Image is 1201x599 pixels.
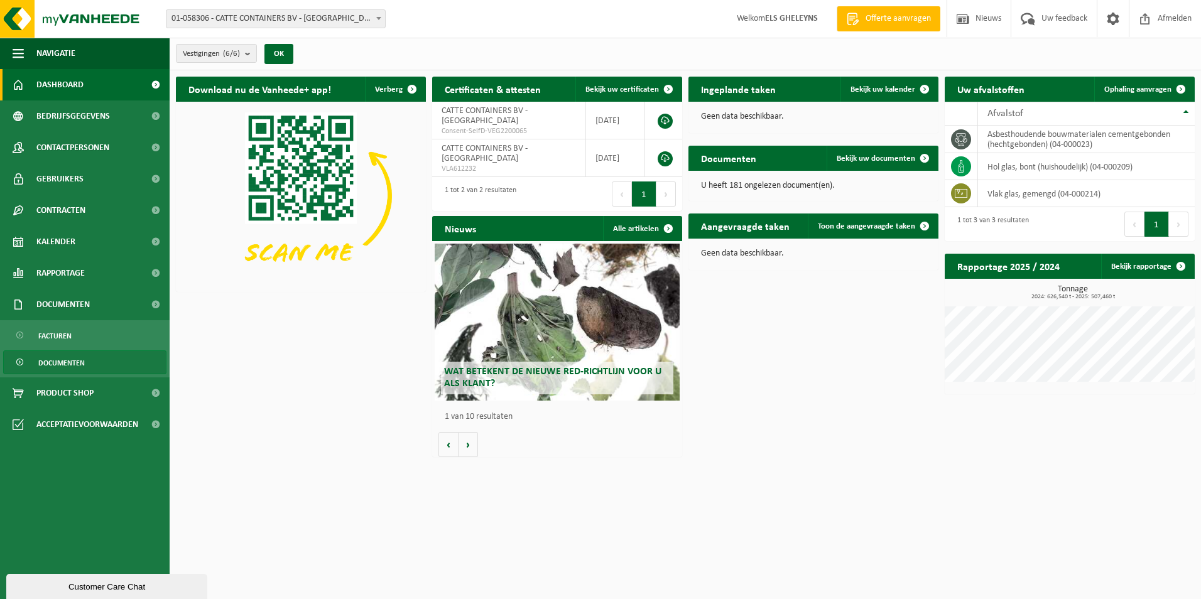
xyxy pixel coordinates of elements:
[1101,254,1193,279] a: Bekijk rapportage
[701,112,926,121] p: Geen data beschikbaar.
[6,571,210,599] iframe: chat widget
[36,226,75,257] span: Kalender
[945,254,1072,278] h2: Rapportage 2025 / 2024
[978,153,1195,180] td: hol glas, bont (huishoudelijk) (04-000209)
[444,367,661,389] span: Wat betekent de nieuwe RED-richtlijn voor u als klant?
[166,9,386,28] span: 01-058306 - CATTE CONTAINERS BV - OUDENAARDE
[438,180,516,208] div: 1 tot 2 van 2 resultaten
[38,324,72,348] span: Facturen
[586,102,645,139] td: [DATE]
[1124,212,1144,237] button: Previous
[837,6,940,31] a: Offerte aanvragen
[36,289,90,320] span: Documenten
[945,77,1037,101] h2: Uw afvalstoffen
[1144,212,1169,237] button: 1
[827,146,937,171] a: Bekijk uw documenten
[36,195,85,226] span: Contracten
[3,350,166,374] a: Documenten
[862,13,934,25] span: Offerte aanvragen
[365,77,425,102] button: Verberg
[951,285,1195,300] h3: Tonnage
[688,77,788,101] h2: Ingeplande taken
[840,77,937,102] a: Bekijk uw kalender
[442,106,528,126] span: CATTE CONTAINERS BV - [GEOGRAPHIC_DATA]
[36,100,110,132] span: Bedrijfsgegevens
[36,257,85,289] span: Rapportage
[183,45,240,63] span: Vestigingen
[38,351,85,375] span: Documenten
[585,85,659,94] span: Bekijk uw certificaten
[951,294,1195,300] span: 2024: 626,540 t - 2025: 507,460 t
[166,10,385,28] span: 01-058306 - CATTE CONTAINERS BV - OUDENAARDE
[3,323,166,347] a: Facturen
[432,216,489,240] h2: Nieuws
[223,50,240,58] count: (6/6)
[1094,77,1193,102] a: Ophaling aanvragen
[575,77,681,102] a: Bekijk uw certificaten
[632,181,656,207] button: 1
[36,69,84,100] span: Dashboard
[442,126,576,136] span: Consent-SelfD-VEG2200065
[765,14,818,23] strong: ELS GHELEYNS
[264,44,293,64] button: OK
[701,249,926,258] p: Geen data beschikbaar.
[818,222,915,230] span: Toon de aangevraagde taken
[442,164,576,174] span: VLA612232
[987,109,1023,119] span: Afvalstof
[36,409,138,440] span: Acceptatievoorwaarden
[688,146,769,170] h2: Documenten
[176,44,257,63] button: Vestigingen(6/6)
[603,216,681,241] a: Alle artikelen
[432,77,553,101] h2: Certificaten & attesten
[808,213,937,239] a: Toon de aangevraagde taken
[36,132,109,163] span: Contactpersonen
[978,126,1195,153] td: asbesthoudende bouwmaterialen cementgebonden (hechtgebonden) (04-000023)
[1169,212,1188,237] button: Next
[445,413,676,421] p: 1 van 10 resultaten
[36,163,84,195] span: Gebruikers
[586,139,645,177] td: [DATE]
[36,377,94,409] span: Product Shop
[36,38,75,69] span: Navigatie
[701,181,926,190] p: U heeft 181 ongelezen document(en).
[375,85,403,94] span: Verberg
[438,432,459,457] button: Vorige
[951,210,1029,238] div: 1 tot 3 van 3 resultaten
[656,181,676,207] button: Next
[688,213,802,238] h2: Aangevraagde taken
[837,154,915,163] span: Bekijk uw documenten
[176,77,344,101] h2: Download nu de Vanheede+ app!
[442,144,528,163] span: CATTE CONTAINERS BV - [GEOGRAPHIC_DATA]
[459,432,478,457] button: Volgende
[176,102,426,289] img: Download de VHEPlus App
[850,85,915,94] span: Bekijk uw kalender
[978,180,1195,207] td: vlak glas, gemengd (04-000214)
[612,181,632,207] button: Previous
[435,244,680,401] a: Wat betekent de nieuwe RED-richtlijn voor u als klant?
[1104,85,1171,94] span: Ophaling aanvragen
